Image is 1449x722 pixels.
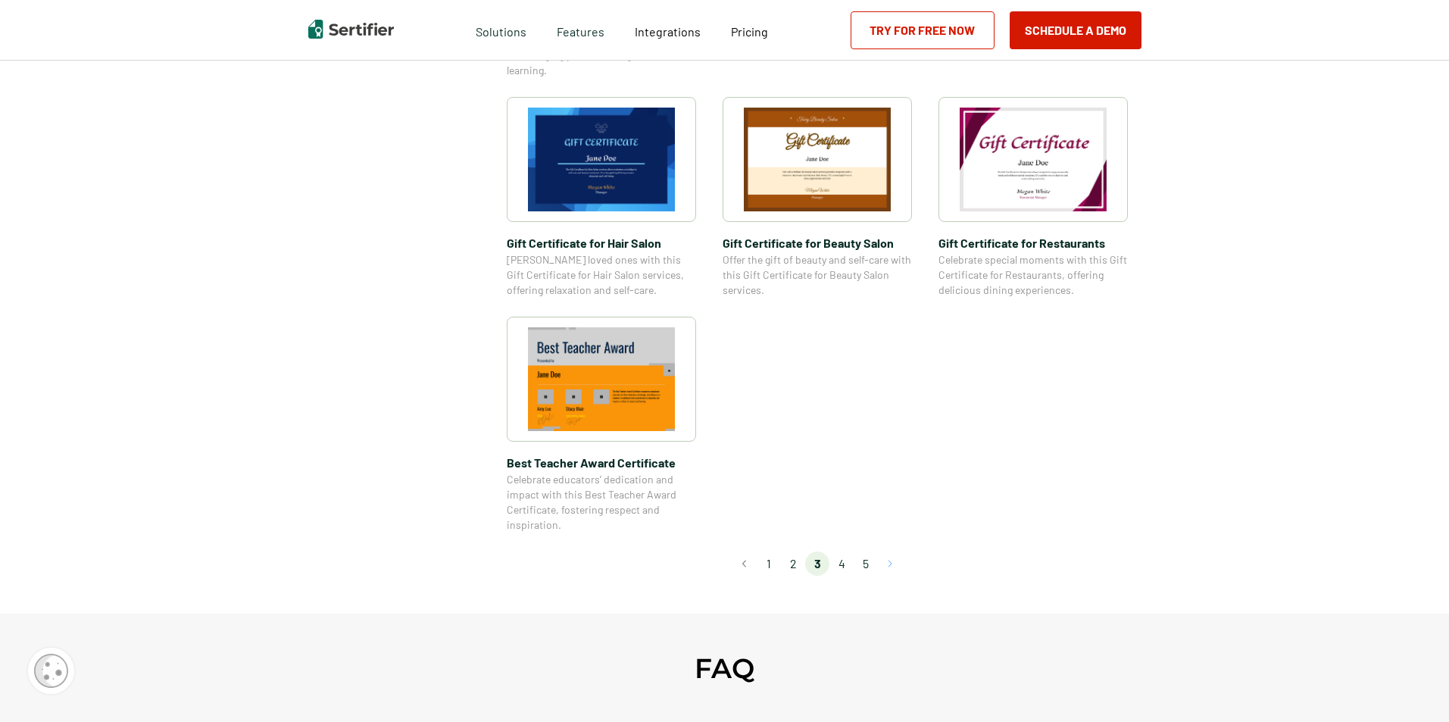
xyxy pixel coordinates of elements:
[507,453,696,472] span: Best Teacher Award Certificate​
[528,108,675,211] img: Gift Certificate​ for Hair Salon
[34,654,68,688] img: Cookie Popup Icon
[854,552,878,576] li: page 5
[507,317,696,533] a: Best Teacher Award Certificate​Best Teacher Award Certificate​Celebrate educators’ dedication and...
[507,97,696,298] a: Gift Certificate​ for Hair SalonGift Certificate​ for Hair Salon[PERSON_NAME] loved ones with thi...
[635,24,701,39] span: Integrations
[723,252,912,298] span: Offer the gift of beauty and self-care with this Gift Certificate for Beauty Salon services.
[938,233,1128,252] span: Gift Certificate​ for Restaurants
[851,11,995,49] a: Try for Free Now
[731,24,768,39] span: Pricing
[507,252,696,298] span: [PERSON_NAME] loved ones with this Gift Certificate for Hair Salon services, offering relaxation ...
[528,327,675,431] img: Best Teacher Award Certificate​
[805,552,829,576] li: page 3
[308,20,394,39] img: Sertifier | Digital Credentialing Platform
[723,233,912,252] span: Gift Certificate​ for Beauty Salon
[938,252,1128,298] span: Celebrate special moments with this Gift Certificate for Restaurants, offering delicious dining e...
[781,552,805,576] li: page 2
[757,552,781,576] li: page 1
[731,20,768,39] a: Pricing
[695,652,754,685] h2: FAQ
[938,97,1128,298] a: Gift Certificate​ for RestaurantsGift Certificate​ for RestaurantsCelebrate special moments with ...
[1010,11,1141,49] button: Schedule a Demo
[723,97,912,298] a: Gift Certificate​ for Beauty SalonGift Certificate​ for Beauty SalonOffer the gift of beauty and ...
[557,20,604,39] span: Features
[1373,649,1449,722] iframe: Chat Widget
[507,472,696,533] span: Celebrate educators’ dedication and impact with this Best Teacher Award Certificate, fostering re...
[507,233,696,252] span: Gift Certificate​ for Hair Salon
[635,20,701,39] a: Integrations
[829,552,854,576] li: page 4
[878,552,902,576] button: Go to next page
[744,108,891,211] img: Gift Certificate​ for Beauty Salon
[476,20,526,39] span: Solutions
[732,552,757,576] button: Go to previous page
[960,108,1107,211] img: Gift Certificate​ for Restaurants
